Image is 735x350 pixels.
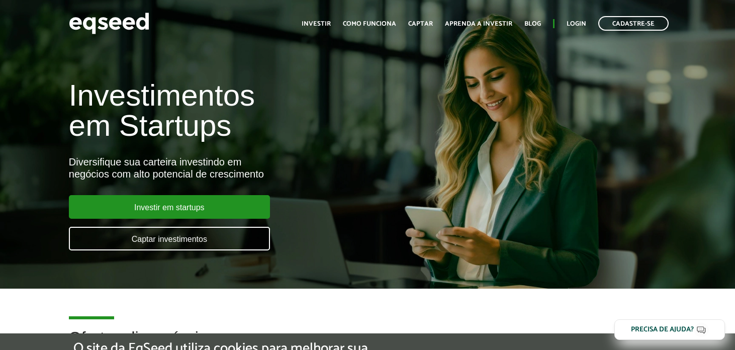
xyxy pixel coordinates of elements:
[69,156,421,180] div: Diversifique sua carteira investindo em negócios com alto potencial de crescimento
[302,21,331,27] a: Investir
[567,21,586,27] a: Login
[445,21,512,27] a: Aprenda a investir
[524,21,541,27] a: Blog
[69,10,149,37] img: EqSeed
[343,21,396,27] a: Como funciona
[408,21,433,27] a: Captar
[69,227,270,250] a: Captar investimentos
[69,195,270,219] a: Investir em startups
[69,80,421,141] h1: Investimentos em Startups
[598,16,669,31] a: Cadastre-se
